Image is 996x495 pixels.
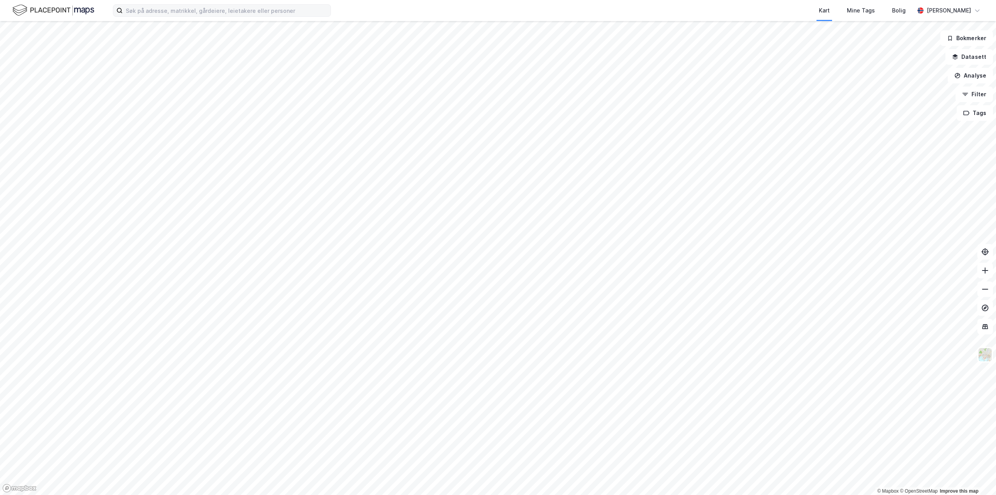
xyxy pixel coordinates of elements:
div: Bolig [892,6,906,15]
iframe: Chat Widget [957,458,996,495]
div: Mine Tags [847,6,875,15]
div: Kontrollprogram for chat [957,458,996,495]
div: [PERSON_NAME] [927,6,971,15]
div: Kart [819,6,830,15]
input: Søk på adresse, matrikkel, gårdeiere, leietakere eller personer [123,5,331,16]
img: logo.f888ab2527a4732fd821a326f86c7f29.svg [12,4,94,17]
